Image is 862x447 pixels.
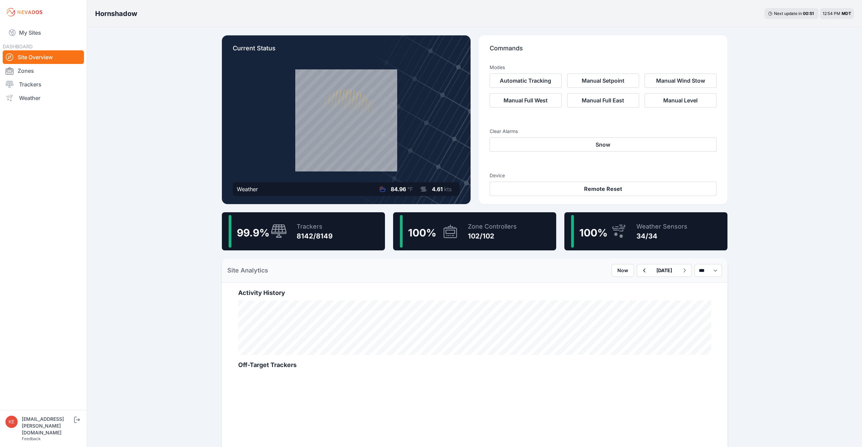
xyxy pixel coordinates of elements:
nav: Breadcrumb [95,5,137,22]
a: Site Overview [3,50,84,64]
div: Zone Controllers [468,222,517,231]
div: Trackers [297,222,333,231]
span: 99.9 % [237,227,269,239]
span: MDT [842,11,851,16]
a: Weather [3,91,84,105]
button: Manual Setpoint [567,73,639,88]
div: Weather [237,185,258,193]
a: 99.9%Trackers8142/8149 [222,212,385,250]
p: Current Status [233,44,460,59]
button: Manual Full East [567,93,639,107]
span: 12:54 PM [823,11,840,16]
button: [DATE] [651,264,678,277]
a: 100%Zone Controllers102/102 [393,212,556,250]
div: 8142/8149 [297,231,333,241]
h2: Off-Target Trackers [238,360,711,370]
span: Next update in [774,11,802,16]
span: kts [444,186,452,193]
h3: Modes [490,64,505,71]
a: Trackers [3,78,84,91]
h2: Site Analytics [227,266,268,275]
a: My Sites [3,24,84,41]
span: DASHBOARD [3,44,33,49]
button: Automatic Tracking [490,73,562,88]
h3: Device [490,172,717,179]
h3: Hornshadow [95,9,137,18]
a: 100%Weather Sensors34/34 [564,212,727,250]
span: 100 % [408,227,436,239]
div: 34/34 [636,231,687,241]
button: Manual Wind Stow [645,73,717,88]
button: Manual Full West [490,93,562,107]
button: Remote Reset [490,182,717,196]
div: Weather Sensors [636,222,687,231]
a: Feedback [22,436,41,441]
h2: Activity History [238,288,711,298]
h3: Clear Alarms [490,128,717,135]
div: 102/102 [468,231,517,241]
p: Commands [490,44,717,59]
img: keadams@sundt.com [5,416,18,428]
span: 100 % [579,227,608,239]
img: Nevados [5,7,43,18]
button: Manual Level [645,93,717,107]
a: Zones [3,64,84,78]
div: [EMAIL_ADDRESS][PERSON_NAME][DOMAIN_NAME] [22,416,73,436]
span: 4.61 [432,186,443,193]
button: Snow [490,137,717,152]
button: Now [612,264,634,277]
span: °F [407,186,413,193]
span: 84.96 [391,186,406,193]
div: 00 : 51 [803,11,815,16]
